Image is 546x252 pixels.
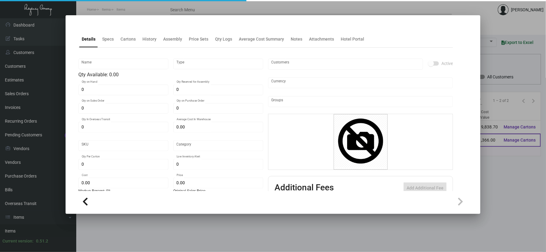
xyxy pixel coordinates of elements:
div: Details [82,36,95,42]
div: Hotel Portal [341,36,364,42]
div: Cartons [120,36,136,42]
div: Attachments [309,36,334,42]
div: Qty Logs [215,36,232,42]
input: Add new.. [271,62,420,67]
span: Add Additional Fee [407,185,444,190]
div: History [142,36,156,42]
div: Average Cost Summary [239,36,284,42]
input: Add new.. [271,99,450,104]
div: 0.51.2 [36,238,48,244]
div: Qty Available: 0.00 [78,71,263,78]
div: Current version: [2,238,34,244]
div: Notes [291,36,302,42]
div: Price Sets [189,36,208,42]
button: Add Additional Fee [404,182,447,193]
span: Active [441,60,453,67]
div: Specs [102,36,114,42]
div: Assembly [163,36,182,42]
h2: Additional Fees [275,182,334,193]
